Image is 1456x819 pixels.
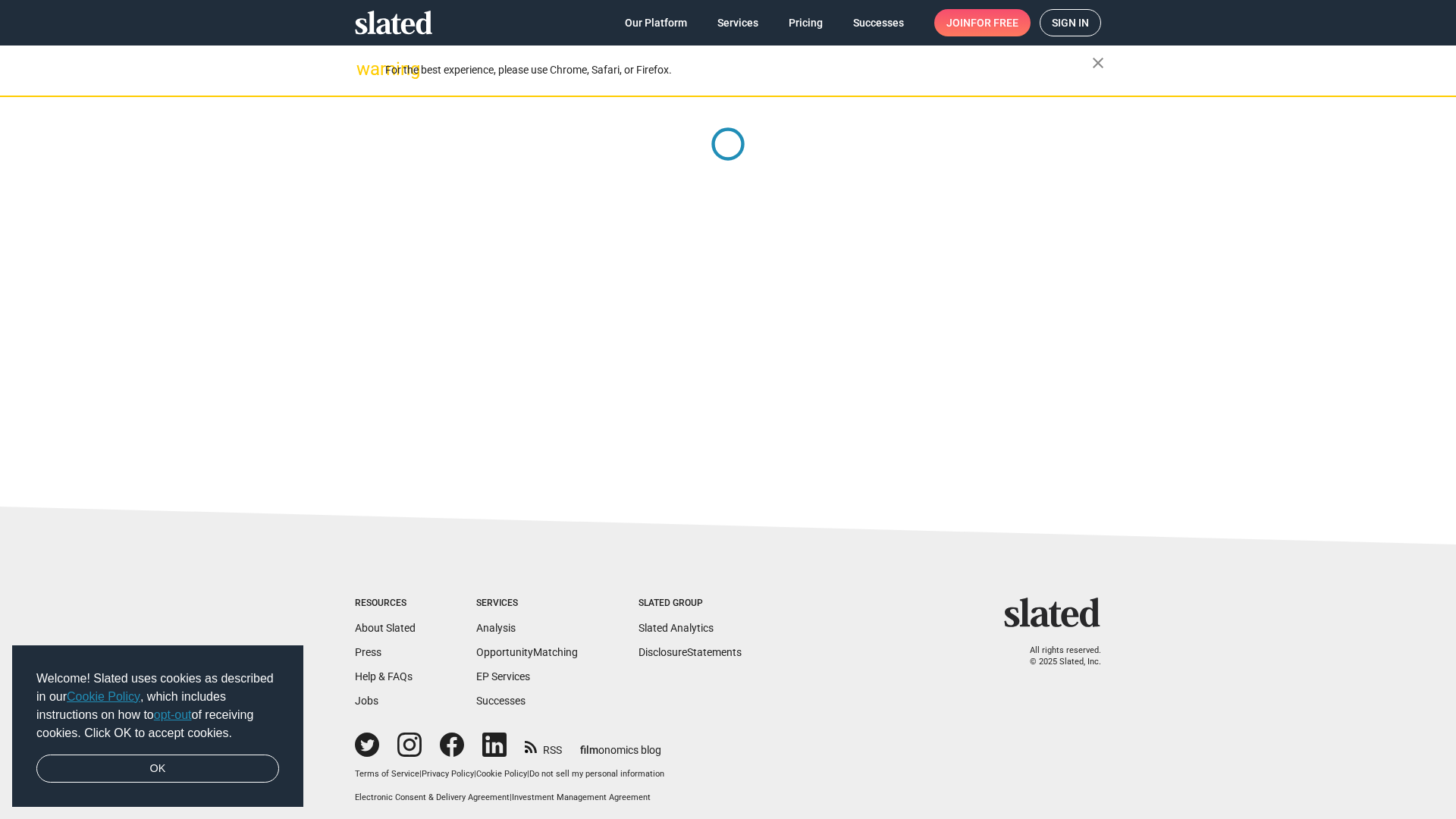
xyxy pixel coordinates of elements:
[525,734,562,758] a: RSS
[934,9,1031,36] a: Joinfor free
[1040,9,1101,36] a: Sign in
[355,670,413,682] a: Help & FAQs
[529,769,664,780] button: Do not sell my personal information
[476,646,578,658] a: OpportunityMatching
[476,695,526,707] a: Successes
[476,769,527,779] a: Cookie Policy
[639,622,714,634] a: Slated Analytics
[580,731,661,758] a: filmonomics blog
[356,60,375,78] mat-icon: warning
[789,9,823,36] span: Pricing
[1014,645,1101,667] p: All rights reserved. © 2025 Slated, Inc.
[355,646,381,658] a: Press
[12,645,303,808] div: cookieconsent
[639,646,742,658] a: DisclosureStatements
[422,769,474,779] a: Privacy Policy
[613,9,699,36] a: Our Platform
[355,695,378,707] a: Jobs
[853,9,904,36] span: Successes
[527,769,529,779] span: |
[971,9,1018,36] span: for free
[154,708,192,721] a: opt-out
[419,769,422,779] span: |
[717,9,758,36] span: Services
[476,598,578,610] div: Services
[36,755,279,783] a: dismiss cookie message
[385,60,1092,80] div: For the best experience, please use Chrome, Safari, or Firefox.
[355,622,416,634] a: About Slated
[625,9,687,36] span: Our Platform
[355,769,419,779] a: Terms of Service
[705,9,770,36] a: Services
[36,670,279,742] span: Welcome! Slated uses cookies as described in our , which includes instructions on how to of recei...
[1089,54,1107,72] mat-icon: close
[476,670,530,682] a: EP Services
[639,598,742,610] div: Slated Group
[355,598,416,610] div: Resources
[67,690,140,703] a: Cookie Policy
[476,622,516,634] a: Analysis
[474,769,476,779] span: |
[355,792,510,802] a: Electronic Consent & Delivery Agreement
[841,9,916,36] a: Successes
[580,744,598,756] span: film
[512,792,651,802] a: Investment Management Agreement
[946,9,1018,36] span: Join
[777,9,835,36] a: Pricing
[510,792,512,802] span: |
[1052,10,1089,36] span: Sign in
